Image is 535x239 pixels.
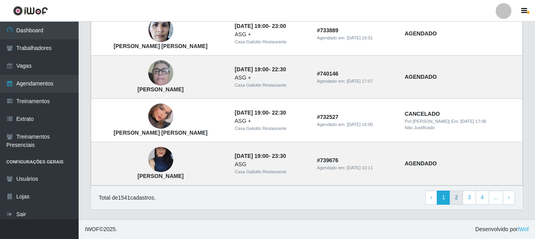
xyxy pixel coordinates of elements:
[460,119,486,124] time: [DATE] 17:06
[476,191,489,205] a: 4
[148,98,173,134] img: Jéssica Mayara Lima
[235,66,286,72] strong: -
[235,74,307,82] div: ASG +
[430,194,432,200] span: ‹
[489,191,504,205] a: ...
[317,78,395,85] div: Agendado em:
[347,79,373,83] time: [DATE] 17:07
[235,23,268,29] time: [DATE] 19:00
[404,111,439,117] strong: CANCELADO
[347,122,373,127] time: [DATE] 16:00
[272,153,286,159] time: 23:30
[404,118,518,125] div: | Em:
[317,70,338,77] strong: # 740146
[450,191,463,205] a: 2
[317,157,338,163] strong: # 739676
[99,194,156,202] p: Total de 1541 cadastros.
[235,125,307,132] div: Casa Galiotto Restaurante
[148,47,173,99] img: Sandra Maria Barros Roma
[235,82,307,89] div: Casa Galiotto Restaurante
[317,114,338,120] strong: # 732527
[138,86,184,93] strong: [PERSON_NAME]
[235,153,268,159] time: [DATE] 19:00
[425,191,438,205] a: Previous
[235,39,307,45] div: Casa Galiotto Restaurante
[114,130,208,136] strong: [PERSON_NAME] [PERSON_NAME]
[148,13,173,46] img: Maria José de Oliveira Barbosa
[148,132,173,187] img: Mayara Karoline Lima
[437,191,450,205] a: 1
[85,225,117,233] span: © 2025 .
[425,191,515,205] nav: pagination
[404,30,437,37] strong: AGENDADO
[508,194,510,200] span: ›
[138,173,184,179] strong: [PERSON_NAME]
[235,117,307,125] div: ASG +
[272,66,286,72] time: 22:30
[235,160,307,169] div: ASG
[347,165,373,170] time: [DATE] 10:11
[503,191,515,205] a: Next
[235,109,286,116] strong: -
[235,169,307,175] div: Casa Galiotto Restaurante
[235,23,286,29] strong: -
[272,23,286,29] time: 23:00
[518,226,529,232] a: iWof
[317,121,395,128] div: Agendado em:
[317,35,395,41] div: Agendado em:
[235,109,268,116] time: [DATE] 19:00
[404,160,437,167] strong: AGENDADO
[404,74,437,80] strong: AGENDADO
[404,124,518,131] div: Não Justificado
[272,109,286,116] time: 22:30
[463,191,476,205] a: 3
[475,225,529,233] span: Desenvolvido por
[235,66,268,72] time: [DATE] 19:00
[347,35,373,40] time: [DATE] 16:01
[85,226,99,232] span: IWOF
[317,165,395,171] div: Agendado em:
[317,27,338,33] strong: # 733889
[114,43,208,49] strong: [PERSON_NAME] [PERSON_NAME]
[404,119,449,124] span: Por: [PERSON_NAME]
[235,30,307,39] div: ASG +
[13,6,48,16] img: CoreUI Logo
[235,153,286,159] strong: -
